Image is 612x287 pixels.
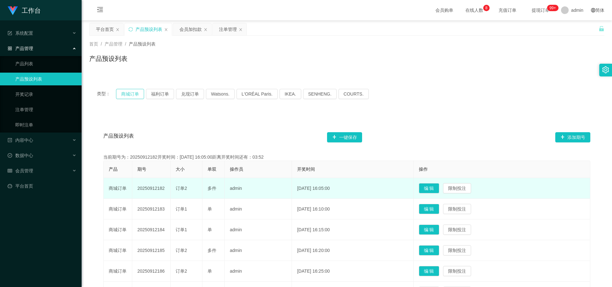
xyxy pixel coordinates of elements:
span: 操作员 [230,167,243,172]
span: 操作 [419,167,428,172]
i: 图标: form [8,31,12,35]
button: COURTS. [339,89,369,99]
i: 图标: setting [602,66,609,73]
a: 产品预设列表 [15,73,76,85]
td: [DATE] 16:05:00 [292,178,413,199]
button: 兑现订单 [176,89,204,99]
i: 图标: close [116,28,120,32]
span: 订单2 [176,186,187,191]
span: 产品预设列表 [129,41,156,47]
span: 单 [208,227,212,232]
span: 产品管理 [105,41,122,47]
i: 图标: appstore-o [8,46,12,51]
td: 20250912182 [132,178,171,199]
button: 图标: plus添加期号 [555,132,590,142]
span: 提现订单 [528,8,553,12]
td: admin [225,240,292,261]
td: 商城订单 [104,219,132,240]
i: 图标: profile [8,138,12,142]
div: 产品预设列表 [135,23,162,35]
span: 开奖时间 [297,167,315,172]
button: 图标: plus一键保存 [327,132,362,142]
td: 商城订单 [104,240,132,261]
button: 编 辑 [419,204,439,214]
i: 图标: sync [128,27,133,32]
span: 产品预设列表 [103,132,134,142]
a: 注单管理 [15,103,76,116]
div: 平台首页 [96,23,114,35]
i: 图标: check-circle-o [8,153,12,158]
span: 单 [208,269,212,274]
button: 限制投注 [443,183,471,193]
div: 当前期号为：20250912182开奖时间：[DATE] 16:05:00距离开奖时间还有：03:52 [103,154,590,161]
button: Watsons. [206,89,235,99]
sup: 1178 [547,5,558,11]
span: 订单2 [176,269,187,274]
div: 注单管理 [219,23,237,35]
td: [DATE] 16:15:00 [292,219,413,240]
td: 商城订单 [104,199,132,219]
td: admin [225,219,292,240]
span: 产品 [109,167,118,172]
button: 福利订单 [146,89,174,99]
span: 大小 [176,167,185,172]
button: 编 辑 [419,183,439,193]
button: 编 辑 [419,266,439,276]
span: 多件 [208,186,216,191]
span: 订单2 [176,248,187,253]
span: 会员管理 [8,168,33,173]
span: 单双 [208,167,216,172]
td: 商城订单 [104,178,132,199]
span: 产品管理 [8,46,33,51]
sup: 8 [483,5,490,11]
p: 8 [485,5,488,11]
button: 编 辑 [419,225,439,235]
td: admin [225,261,292,282]
button: 限制投注 [443,266,471,276]
td: admin [225,178,292,199]
span: 单 [208,206,212,212]
a: 即时注单 [15,118,76,131]
td: [DATE] 16:20:00 [292,240,413,261]
a: 产品列表 [15,57,76,70]
span: 多件 [208,248,216,253]
span: 首页 [89,41,98,47]
a: 图标: dashboard平台首页 [8,180,76,192]
i: 图标: unlock [599,26,604,32]
button: SENHENG. [303,89,337,99]
button: 限制投注 [443,225,471,235]
button: 编 辑 [419,245,439,255]
a: 工作台 [8,8,41,13]
i: 图标: close [204,28,208,32]
i: 图标: close [164,28,168,32]
td: 20250912186 [132,261,171,282]
i: 图标: close [239,28,243,32]
td: 20250912183 [132,199,171,219]
span: 数据中心 [8,153,33,158]
span: 充值订单 [495,8,520,12]
i: 图标: menu-fold [89,0,111,21]
td: [DATE] 16:25:00 [292,261,413,282]
button: L'ORÉAL Paris. [237,89,278,99]
a: 开奖记录 [15,88,76,101]
span: 类型： [97,89,116,99]
td: 20250912185 [132,240,171,261]
h1: 产品预设列表 [89,54,127,63]
span: 订单1 [176,206,187,212]
span: 订单1 [176,227,187,232]
td: 商城订单 [104,261,132,282]
button: 限制投注 [443,245,471,255]
i: 图标: global [591,8,595,12]
span: / [125,41,126,47]
img: logo.9652507e.png [8,6,18,15]
button: IKEA. [280,89,301,99]
span: 在线人数 [462,8,486,12]
h1: 工作台 [22,0,41,21]
div: 会员加扣款 [179,23,202,35]
button: 商城订单 [116,89,144,99]
span: 期号 [137,167,146,172]
td: [DATE] 16:10:00 [292,199,413,219]
span: 系统配置 [8,31,33,36]
span: 内容中心 [8,138,33,143]
span: / [101,41,102,47]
